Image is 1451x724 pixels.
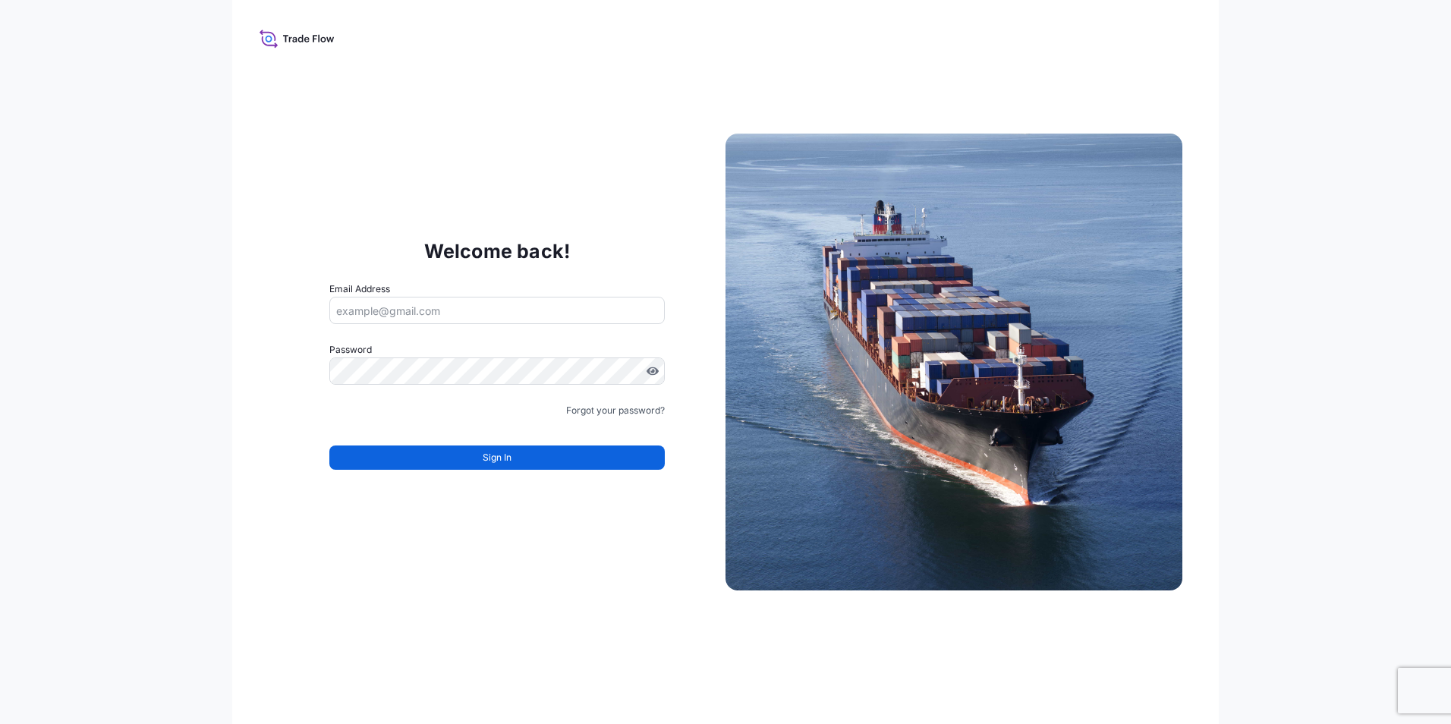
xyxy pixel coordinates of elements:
button: Show password [647,365,659,377]
a: Forgot your password? [566,403,665,418]
span: Sign In [483,450,511,465]
img: Ship illustration [725,134,1182,590]
button: Sign In [329,445,665,470]
label: Password [329,342,665,357]
label: Email Address [329,282,390,297]
input: example@gmail.com [329,297,665,324]
p: Welcome back! [424,239,571,263]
